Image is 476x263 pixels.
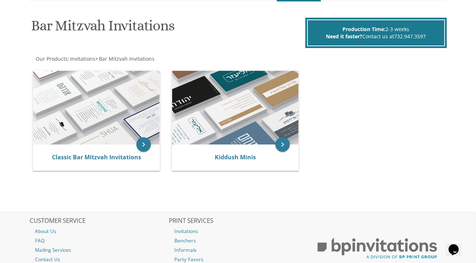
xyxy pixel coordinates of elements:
[30,55,238,62] div: :
[172,71,298,145] img: Kiddush Minis
[215,153,256,161] a: Kiddush Minis
[169,227,307,236] a: Invitations
[31,18,303,39] h1: Bar Mitzvah Invitations
[342,26,385,33] span: Production Time:
[169,217,307,225] h2: PRINT SERVICES
[326,33,362,40] span: Need it faster?
[98,55,154,62] a: Bar Mitzvah Invitations
[30,227,168,236] a: About Us
[35,55,68,62] a: Our Products
[169,236,307,245] a: Benchers
[33,71,160,145] img: Classic Bar Mitzvah Invitations
[275,137,290,152] a: keyboard_arrow_right
[30,245,168,255] a: Mailing Services
[307,20,445,46] div: 2-3 weeks Contact us at
[30,217,168,225] h2: CUSTOMER SERVICE
[169,245,307,255] a: Informals
[394,33,426,40] a: 732.947.3597
[52,153,141,161] a: Classic Bar Mitzvah Invitations
[70,55,95,62] span: Invitations
[446,234,469,256] iframe: chat widget
[95,55,154,62] span: >
[30,236,168,245] a: FAQ
[136,137,151,152] a: keyboard_arrow_right
[99,55,154,62] span: Bar Mitzvah Invitations
[69,55,95,62] a: Invitations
